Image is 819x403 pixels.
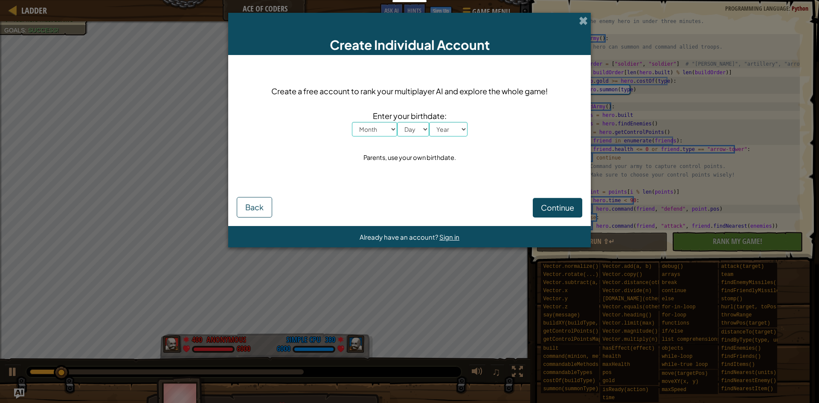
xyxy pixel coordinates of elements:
span: Create a free account to rank your multiplayer AI and explore the whole game! [271,85,548,97]
button: Back [237,197,272,217]
a: Sign in [439,233,459,241]
span: Enter your birthdate: [352,110,468,122]
div: Parents, use your own birthdate. [363,151,456,164]
span: Continue [541,203,574,212]
button: Continue [533,198,582,217]
span: Back [245,202,264,212]
span: Already have an account? [360,233,439,241]
span: Create Individual Account [330,37,490,53]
